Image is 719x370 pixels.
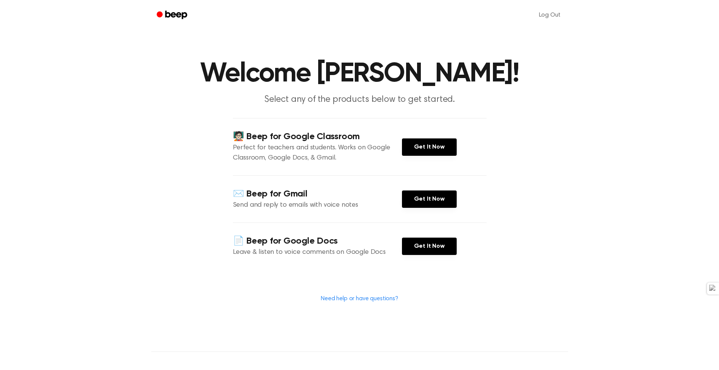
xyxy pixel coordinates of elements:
[166,60,553,88] h1: Welcome [PERSON_NAME]!
[402,138,457,156] a: Get It Now
[151,8,194,23] a: Beep
[233,143,402,163] p: Perfect for teachers and students. Works on Google Classroom, Google Docs, & Gmail.
[233,235,402,247] h4: 📄 Beep for Google Docs
[233,247,402,258] p: Leave & listen to voice comments on Google Docs
[233,200,402,210] p: Send and reply to emails with voice notes
[233,130,402,143] h4: 🧑🏻‍🏫 Beep for Google Classroom
[531,6,568,24] a: Log Out
[402,238,457,255] a: Get It Now
[402,190,457,208] a: Get It Now
[215,94,505,106] p: Select any of the products below to get started.
[321,296,398,302] a: Need help or have questions?
[233,188,402,200] h4: ✉️ Beep for Gmail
